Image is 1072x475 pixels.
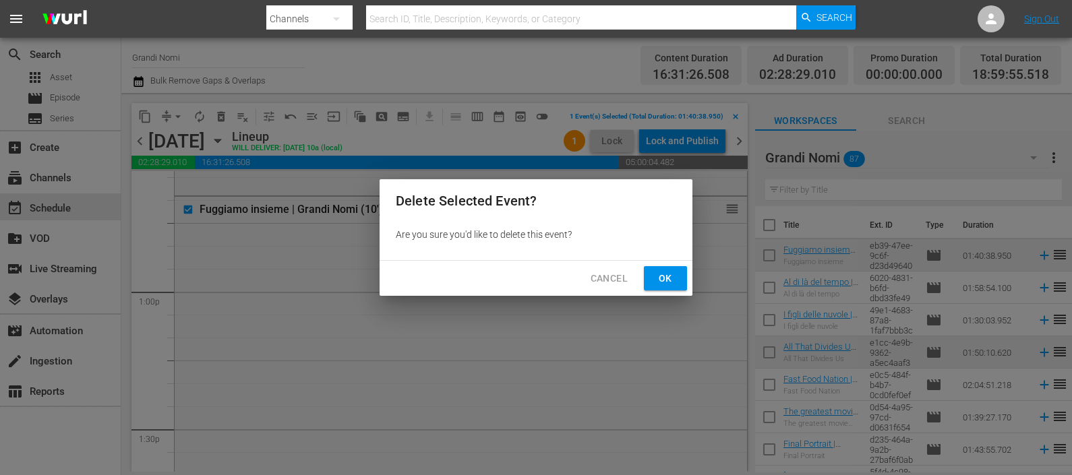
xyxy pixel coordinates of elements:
span: Cancel [591,270,628,287]
img: ans4CAIJ8jUAAAAAAAAAAAAAAAAAAAAAAAAgQb4GAAAAAAAAAAAAAAAAAAAAAAAAJMjXAAAAAAAAAAAAAAAAAAAAAAAAgAT5G... [32,3,97,35]
a: Sign Out [1024,13,1059,24]
div: Are you sure you'd like to delete this event? [380,222,692,247]
span: menu [8,11,24,27]
span: Search [816,5,852,30]
button: Cancel [580,266,638,291]
span: Ok [655,270,676,287]
h2: Delete Selected Event? [396,190,676,212]
button: Ok [644,266,687,291]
